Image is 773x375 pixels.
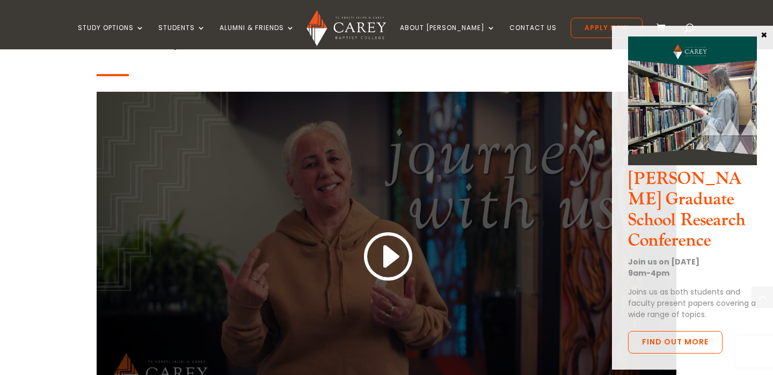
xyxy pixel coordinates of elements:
h3: [PERSON_NAME] Graduate School Research Conference [628,169,757,257]
a: Students [158,24,206,49]
a: Find out more [628,331,723,354]
button: Close [759,30,769,39]
a: Study Options [78,24,144,49]
a: Contact Us [509,24,557,49]
a: CGS Research Conference [628,156,757,168]
a: Apply Now [571,18,643,38]
strong: 9am-4pm [628,268,669,278]
p: Joins us as both students and faculty present papers covering a wide range of topics. [628,286,757,320]
img: Carey Baptist College [307,10,385,46]
strong: Join us on [DATE] [628,256,699,267]
a: About [PERSON_NAME] [400,24,495,49]
a: Alumni & Friends [220,24,295,49]
img: CGS Research Conference [628,36,757,165]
